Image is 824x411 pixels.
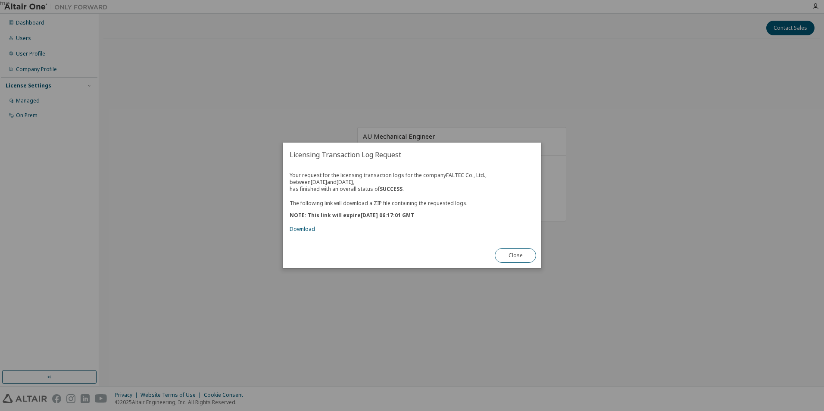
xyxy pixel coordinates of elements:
a: Download [290,226,315,233]
b: SUCCESS [380,185,403,193]
h2: Licensing Transaction Log Request [283,143,541,167]
button: Close [495,249,536,263]
p: The following link will download a ZIP file containing the requested logs. [290,199,534,207]
b: NOTE: This link will expire [DATE] 06:17:01 GMT [290,212,414,219]
div: Your request for the licensing transaction logs for the company FALTEC Co., Ltd. , between [DATE]... [290,172,534,233]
